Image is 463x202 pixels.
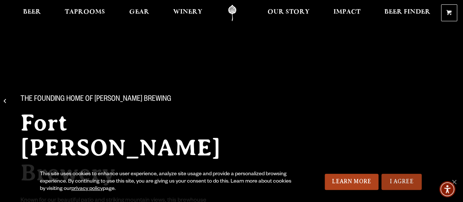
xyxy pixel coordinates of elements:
[129,9,149,15] span: Gear
[71,186,103,192] a: privacy policy
[18,5,46,21] a: Beer
[268,9,310,15] span: Our Story
[60,5,110,21] a: Taprooms
[325,174,378,190] a: Learn More
[329,5,365,21] a: Impact
[124,5,154,21] a: Gear
[173,9,202,15] span: Winery
[40,171,296,193] div: This site uses cookies to enhance user experience, analyze site usage and provide a personalized ...
[333,9,361,15] span: Impact
[381,174,422,190] a: I Agree
[20,110,249,185] h2: Fort [PERSON_NAME] Brewery
[263,5,314,21] a: Our Story
[20,95,171,104] span: The Founding Home of [PERSON_NAME] Brewing
[384,9,430,15] span: Beer Finder
[168,5,207,21] a: Winery
[23,9,41,15] span: Beer
[219,5,246,21] a: Odell Home
[380,5,435,21] a: Beer Finder
[65,9,105,15] span: Taprooms
[439,181,455,197] div: Accessibility Menu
